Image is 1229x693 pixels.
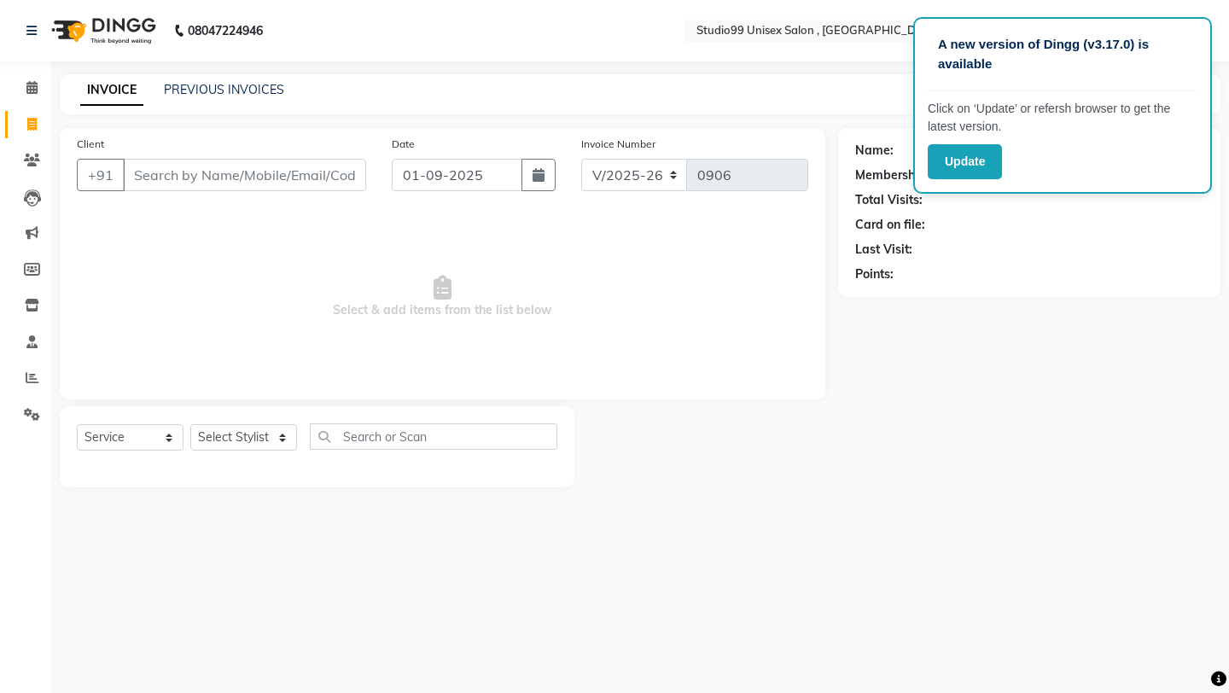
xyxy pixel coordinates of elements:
p: Click on ‘Update’ or refersh browser to get the latest version. [928,100,1197,136]
p: A new version of Dingg (v3.17.0) is available [938,35,1187,73]
div: Name: [855,142,894,160]
a: PREVIOUS INVOICES [164,82,284,97]
div: Card on file: [855,216,925,234]
button: Update [928,144,1002,179]
label: Date [392,137,415,152]
span: Select & add items from the list below [77,212,808,382]
input: Search by Name/Mobile/Email/Code [123,159,366,191]
div: Membership: [855,166,929,184]
a: INVOICE [80,75,143,106]
label: Client [77,137,104,152]
img: logo [44,7,160,55]
div: Last Visit: [855,241,912,259]
button: +91 [77,159,125,191]
div: Points: [855,265,894,283]
label: Invoice Number [581,137,655,152]
b: 08047224946 [188,7,263,55]
div: Total Visits: [855,191,923,209]
input: Search or Scan [310,423,557,450]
